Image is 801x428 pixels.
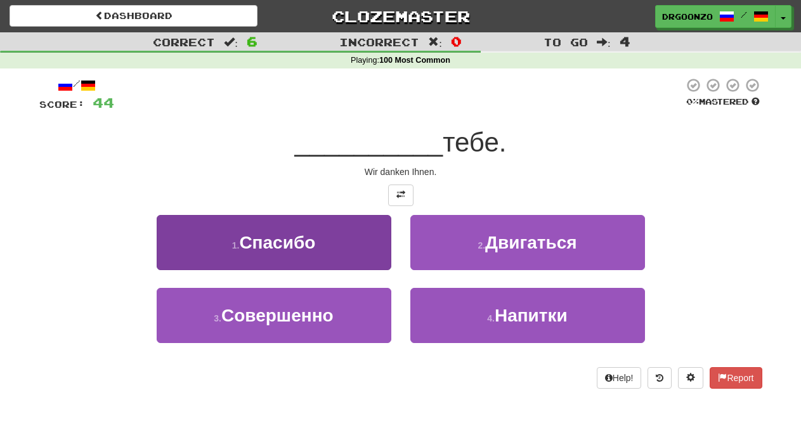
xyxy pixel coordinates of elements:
[153,36,215,48] span: Correct
[443,127,506,157] span: тебе.
[93,94,114,110] span: 44
[620,34,630,49] span: 4
[544,36,588,48] span: To go
[214,313,221,323] small: 3 .
[157,215,391,270] button: 1.Спасибо
[597,37,611,48] span: :
[655,5,776,28] a: DrGoonzo /
[428,37,442,48] span: :
[684,96,762,108] div: Mastered
[277,5,524,27] a: Clozemaster
[495,306,568,325] span: Напитки
[39,99,85,110] span: Score:
[597,367,642,389] button: Help!
[39,165,762,178] div: Wir danken Ihnen.
[339,36,419,48] span: Incorrect
[295,127,443,157] span: __________
[686,96,699,107] span: 0 %
[247,34,257,49] span: 6
[478,240,485,250] small: 2 .
[239,233,315,252] span: Спасибо
[487,313,495,323] small: 4 .
[451,34,462,49] span: 0
[410,288,645,343] button: 4.Напитки
[379,56,450,65] strong: 100 Most Common
[710,367,762,389] button: Report
[410,215,645,270] button: 2.Двигаться
[485,233,576,252] span: Двигаться
[10,5,257,27] a: Dashboard
[224,37,238,48] span: :
[39,77,114,93] div: /
[221,306,334,325] span: Совершенно
[741,10,747,19] span: /
[648,367,672,389] button: Round history (alt+y)
[232,240,240,250] small: 1 .
[388,185,414,206] button: Toggle translation (alt+t)
[157,288,391,343] button: 3.Совершенно
[662,11,713,22] span: DrGoonzo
